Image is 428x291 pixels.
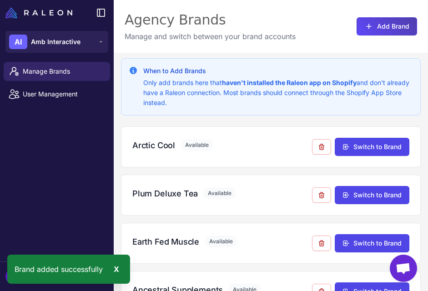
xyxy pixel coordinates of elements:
div: X [110,262,123,276]
h3: Earth Fed Muscle [132,236,199,248]
img: Raleon Logo [5,7,72,18]
h3: Arctic Cool [132,139,175,151]
div: Agency Brands [125,11,296,29]
div: MV [5,269,24,284]
span: Available [205,236,237,247]
strong: haven't installed the Raleon app on Shopify [222,79,357,86]
div: Open chat [390,255,417,282]
span: User Management [23,89,103,99]
button: Remove from agency [312,139,331,155]
span: Amb Interactive [31,37,81,47]
p: Only add brands here that and don't already have a Raleon connection. Most brands should connect ... [143,78,413,108]
button: Switch to Brand [335,234,409,252]
h3: When to Add Brands [143,66,413,76]
h3: Plum Deluxe Tea [132,187,198,200]
a: Manage Brands [4,62,110,81]
div: AI [9,35,27,49]
a: Raleon Logo [5,7,76,18]
span: Available [181,139,213,151]
div: Brand added successfully [7,255,130,284]
button: AIAmb Interactive [5,31,108,53]
button: Switch to Brand [335,186,409,204]
p: Manage and switch between your brand accounts [125,31,296,42]
button: Add Brand [357,17,417,35]
button: Remove from agency [312,187,331,203]
button: Remove from agency [312,236,331,251]
button: Switch to Brand [335,138,409,156]
span: Manage Brands [23,66,103,76]
span: Available [203,187,236,199]
a: User Management [4,85,110,104]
